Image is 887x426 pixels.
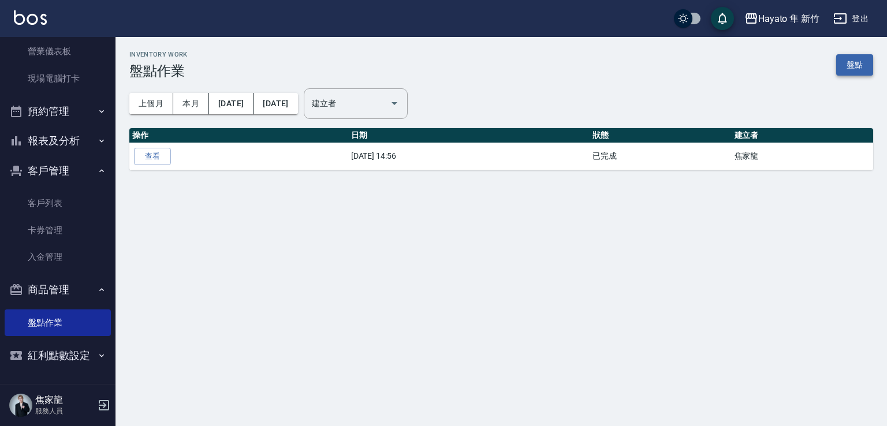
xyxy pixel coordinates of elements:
[590,143,731,170] td: 已完成
[385,94,404,113] button: Open
[5,244,111,270] a: 入金管理
[5,38,111,65] a: 營業儀表板
[348,128,590,143] th: 日期
[35,406,94,416] p: 服務人員
[732,128,873,143] th: 建立者
[129,51,188,58] h2: Inventory Work
[5,190,111,216] a: 客戶列表
[758,12,819,26] div: Hayato 隼 新竹
[129,93,173,114] button: 上個月
[129,128,348,143] th: 操作
[209,93,254,114] button: [DATE]
[129,63,188,79] h3: 盤點作業
[836,54,873,76] a: 盤點
[5,126,111,156] button: 報表及分析
[173,93,209,114] button: 本月
[5,65,111,92] a: 現場電腦打卡
[5,309,111,336] a: 盤點作業
[134,148,171,166] a: 查看
[5,341,111,371] button: 紅利點數設定
[5,275,111,305] button: 商品管理
[5,156,111,186] button: 客戶管理
[5,217,111,244] a: 卡券管理
[9,394,32,417] img: Person
[732,143,873,170] td: 焦家龍
[14,10,47,25] img: Logo
[35,394,94,406] h5: 焦家龍
[590,128,731,143] th: 狀態
[5,96,111,126] button: 預約管理
[348,143,590,170] td: [DATE] 14:56
[740,7,824,31] button: Hayato 隼 新竹
[711,7,734,30] button: save
[829,8,873,29] button: 登出
[254,93,297,114] button: [DATE]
